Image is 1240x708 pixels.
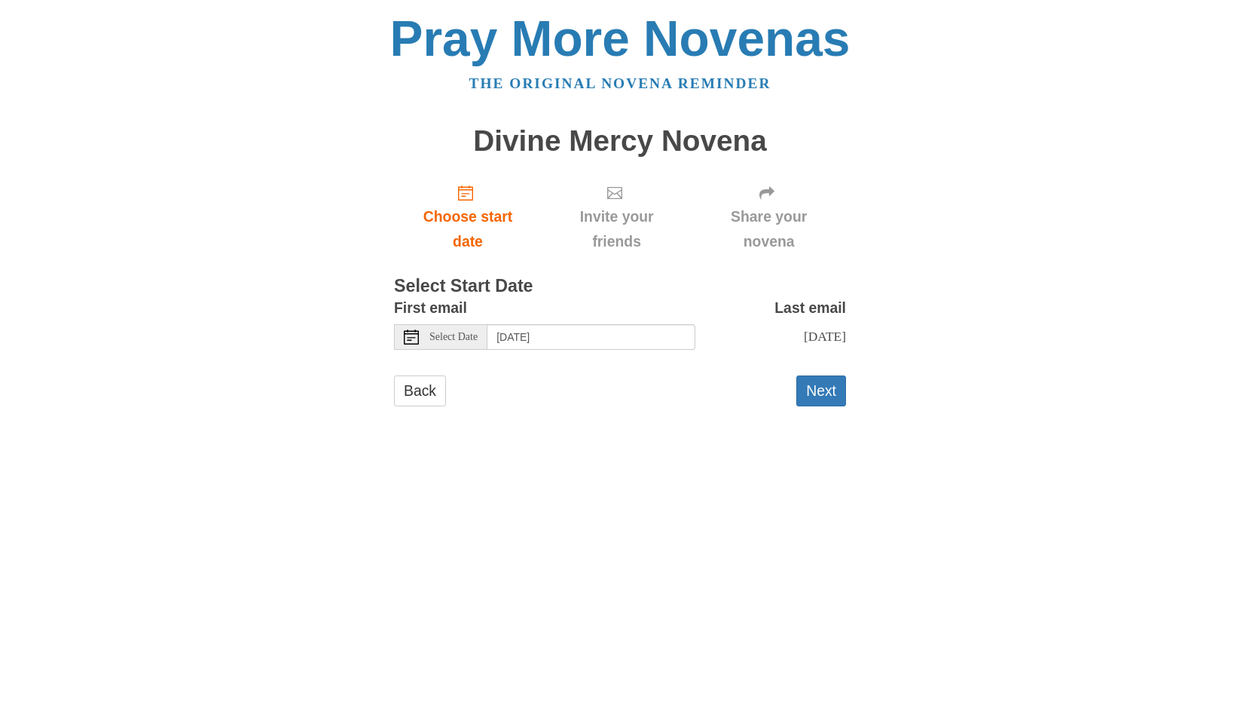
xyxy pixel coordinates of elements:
[469,75,771,91] a: The original novena reminder
[796,375,846,406] button: Next
[394,375,446,406] a: Back
[557,204,677,254] span: Invite your friends
[707,204,831,254] span: Share your novena
[394,296,467,320] label: First email
[390,11,851,66] a: Pray More Novenas
[409,204,527,254] span: Choose start date
[394,172,542,262] a: Choose start date
[804,329,846,344] span: [DATE]
[542,172,692,262] div: Click "Next" to confirm your start date first.
[692,172,846,262] div: Click "Next" to confirm your start date first.
[394,125,846,158] h1: Divine Mercy Novena
[429,332,478,342] span: Select Date
[774,296,846,320] label: Last email
[394,277,846,296] h3: Select Start Date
